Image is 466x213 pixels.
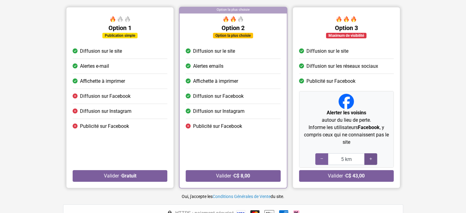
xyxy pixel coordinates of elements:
[306,48,348,55] span: Diffusion sur le site
[326,110,366,116] strong: Alerter les voisins
[80,48,122,55] span: Diffusion sur le site
[186,24,280,32] h5: Option 2
[299,24,393,32] h5: Option 3
[193,63,223,70] span: Alertes emails
[80,123,129,130] span: Publicité sur Facebook
[73,24,167,32] h5: Option 1
[213,194,271,199] a: Conditions Générales de Vente
[80,93,131,100] span: Diffusion sur Facebook
[193,48,235,55] span: Diffusion sur le site
[326,33,366,38] div: Maximum de visibilité
[301,109,391,124] p: autour du lieu de perte.
[193,123,242,130] span: Publicité sur Facebook
[102,33,138,38] div: Publication simple
[213,33,253,38] div: Option la plus choisie
[301,124,391,146] p: Informe les utilisateurs , y compris ceux qui ne connaissent pas le site
[180,7,286,13] div: Option la plus choisie
[80,63,109,70] span: Alertes e-mail
[73,170,167,182] button: Valider ·Gratuit
[193,93,244,100] span: Diffusion sur Facebook
[80,108,131,115] span: Diffusion sur Instagram
[182,194,284,199] small: Oui, j'accepte les du site.
[80,78,125,85] span: Affichette à imprimer
[186,170,280,182] button: Valider ·C$ 8,00
[193,78,238,85] span: Affichette à imprimer
[339,94,354,109] img: Facebook
[306,78,355,85] span: Publicité sur Facebook
[121,173,136,179] strong: Gratuit
[306,63,378,70] span: Diffusion sur les réseaux sociaux
[299,170,393,182] button: Valider ·C$ 43,00
[233,173,250,179] strong: C$ 8,00
[345,173,365,179] strong: C$ 43,00
[358,124,379,130] strong: Facebook
[193,108,244,115] span: Diffusion sur Instagram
